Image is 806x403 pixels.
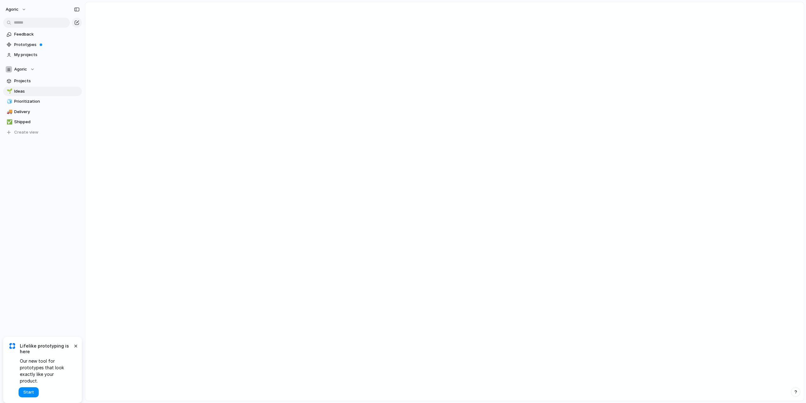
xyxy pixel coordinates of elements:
span: Create view [14,129,38,135]
button: Start [19,387,39,397]
button: ✅ [6,119,12,125]
a: Feedback [3,30,82,39]
span: Lifelike prototyping is here [20,343,72,354]
button: Agoric [3,4,30,14]
span: Projects [14,78,80,84]
a: Projects [3,76,82,86]
div: ✅ [7,118,11,126]
span: Prioritization [14,98,80,105]
div: 🌱 [7,88,11,95]
button: 🌱 [6,88,12,95]
span: My projects [14,52,80,58]
span: Delivery [14,109,80,115]
button: Dismiss [72,342,79,349]
button: 🚚 [6,109,12,115]
div: 🚚 [7,108,11,115]
span: Prototypes [14,42,80,48]
span: Agoric [6,6,19,13]
span: Our new tool for prototypes that look exactly like your product. [20,358,72,384]
button: Create view [3,128,82,137]
div: 🧊 [7,98,11,105]
a: 🧊Prioritization [3,97,82,106]
span: Start [23,389,34,395]
a: My projects [3,50,82,60]
span: Ideas [14,88,80,95]
button: Agoric [3,65,82,74]
a: ✅Shipped [3,117,82,127]
a: Prototypes [3,40,82,49]
a: 🌱Ideas [3,87,82,96]
a: 🚚Delivery [3,107,82,117]
button: 🧊 [6,98,12,105]
span: Shipped [14,119,80,125]
span: Agoric [14,66,27,72]
span: Feedback [14,31,80,37]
